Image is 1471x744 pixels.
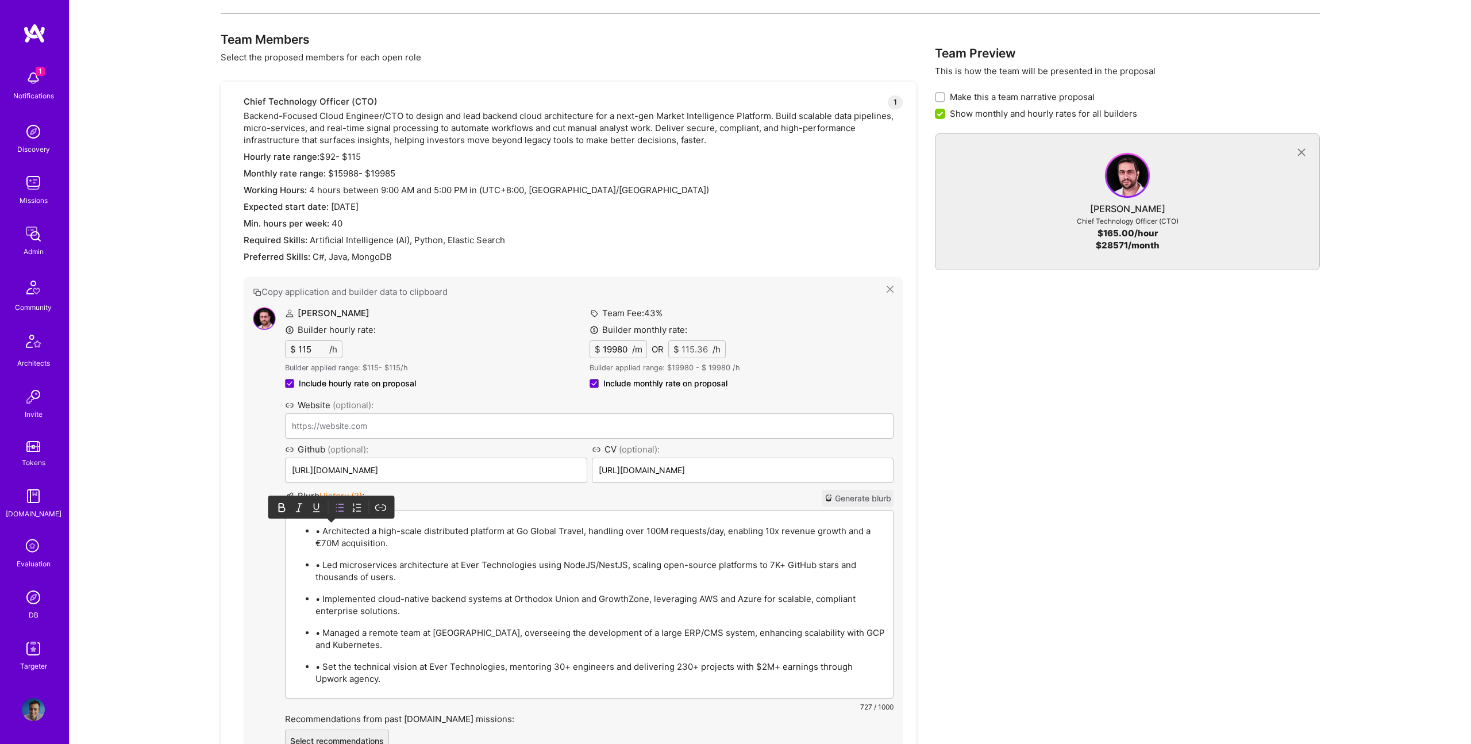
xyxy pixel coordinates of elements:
div: Chief Technology Officer (CTO) [1077,215,1179,227]
input: XX [679,341,713,358]
div: Community [15,301,52,313]
span: Monthly rate range: [244,168,328,179]
span: (optional): [619,444,660,455]
span: (optional): [328,444,368,455]
div: Discovery [17,143,50,155]
div: $ 15988 - $ 19985 [244,167,903,179]
img: User Avatar [253,307,276,330]
span: History ( 2 ) [319,490,362,501]
img: Invite [22,385,45,408]
i: icon Copy [253,288,261,297]
div: Invite [25,408,43,420]
div: C#, Java, MongoDB [244,251,903,263]
img: bell [22,67,45,90]
div: [PERSON_NAME] [1090,203,1165,215]
div: DB [29,609,38,621]
p: Builder applied range: $ 115 - $ 115 /h [285,363,416,373]
img: admin teamwork [22,223,45,246]
p: • Architected a high-scale distributed platform at Go Global Travel, handling over 100M requests/... [315,525,886,549]
img: Admin Search [22,586,45,609]
span: Required Skills: [244,235,307,246]
p: • Managed a remote team at [GEOGRAPHIC_DATA], overseeing the development of a large ERP/CMS syste... [315,627,886,651]
div: OR [652,343,664,355]
p: Builder applied range: $ 19980 - $ 19980 /h [590,363,894,373]
span: Hourly rate range: [244,151,319,162]
img: guide book [22,485,45,508]
span: Preferred Skills: [244,251,310,262]
i: icon SelectionTeam [22,536,44,558]
div: Tokens [22,457,45,469]
img: Architects [20,329,47,357]
label: [PERSON_NAME] [285,308,369,319]
span: Working Hours: [244,185,307,195]
p: • Implemented cloud-native backend systems at Orthodox Union and GrowthZone, leveraging AWS and A... [315,593,886,617]
div: 1 [888,95,903,109]
input: XX [600,341,632,358]
span: /h [329,343,337,355]
label: Team Fee: 43 % [590,307,663,319]
h3: Team Members [221,32,917,47]
div: Chief Technology Officer (CTO) [244,95,903,108]
p: This is how the team will be presented in the proposal [935,65,1319,77]
div: Evaluation [17,558,51,570]
h3: Team Preview [935,46,1319,60]
button: Copy application and builder data to clipboard [253,286,887,298]
label: Builder hourly rate: [285,324,376,336]
span: Include hourly rate on proposal [299,378,416,389]
img: teamwork [22,171,45,194]
i: icon Close [887,286,894,293]
span: $ [290,343,296,355]
div: [DOMAIN_NAME] [6,508,61,520]
span: Include monthly rate on proposal [603,378,727,389]
div: 4 hours between in (UTC +8:00 , [GEOGRAPHIC_DATA]/[GEOGRAPHIC_DATA] ) [244,184,903,196]
div: [DATE] [244,201,903,213]
label: CV [592,443,894,455]
p: Select the proposed members for each open role [221,51,917,63]
div: Targeter [20,660,47,672]
img: User Avatar [22,698,45,721]
span: 9:00 AM and 5:00 PM [381,185,469,195]
div: 40 [244,217,903,229]
span: 1 [36,67,45,76]
span: /h [713,343,721,355]
input: https://website.com [285,413,894,439]
img: Skill Targeter [22,637,45,660]
div: Admin [24,246,44,258]
div: Architects [17,357,50,369]
img: discovery [22,120,45,143]
div: Missions [20,194,48,206]
div: 727 / 1000 [285,701,894,713]
p: • Set the technical vision at Ever Technologies, mentoring 30+ engineers and delivering 230+ proj... [315,661,886,685]
input: https://github.com [285,458,587,483]
span: Show monthly and hourly rates for all builders [950,108,1137,120]
label: Github [285,443,587,455]
img: tokens [26,441,40,452]
i: icon CrystalBall [825,494,833,502]
i: icon CloseGray [1295,146,1308,159]
label: Recommendations from past [DOMAIN_NAME] missions: [285,713,894,725]
span: $ [595,343,600,355]
div: $ 92 - $ 115 [244,151,903,163]
button: Generate blurb [822,490,894,507]
p: • Led microservices architecture at Ever Technologies using NodeJS/NestJS, scaling open-source pl... [315,559,886,583]
div: Notifications [13,90,54,102]
div: $ 165.00 /hour [1098,227,1158,239]
div: $ 28571 /month [1096,239,1160,251]
img: Community [20,274,47,301]
span: Make this a team narrative proposal [950,91,1095,103]
span: /m [632,343,642,355]
span: (optional): [333,400,373,411]
label: Blurb : [285,490,364,507]
input: XX [296,341,329,358]
span: Expected start date: [244,201,329,212]
div: Artificial Intelligence (AI), Python, Elastic Search [244,234,903,246]
label: Builder monthly rate: [590,324,687,336]
span: $ [673,343,679,355]
img: User Avatar [1104,152,1150,198]
img: logo [23,23,46,44]
span: Min. hours per week: [244,218,329,229]
label: Website [285,399,894,411]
